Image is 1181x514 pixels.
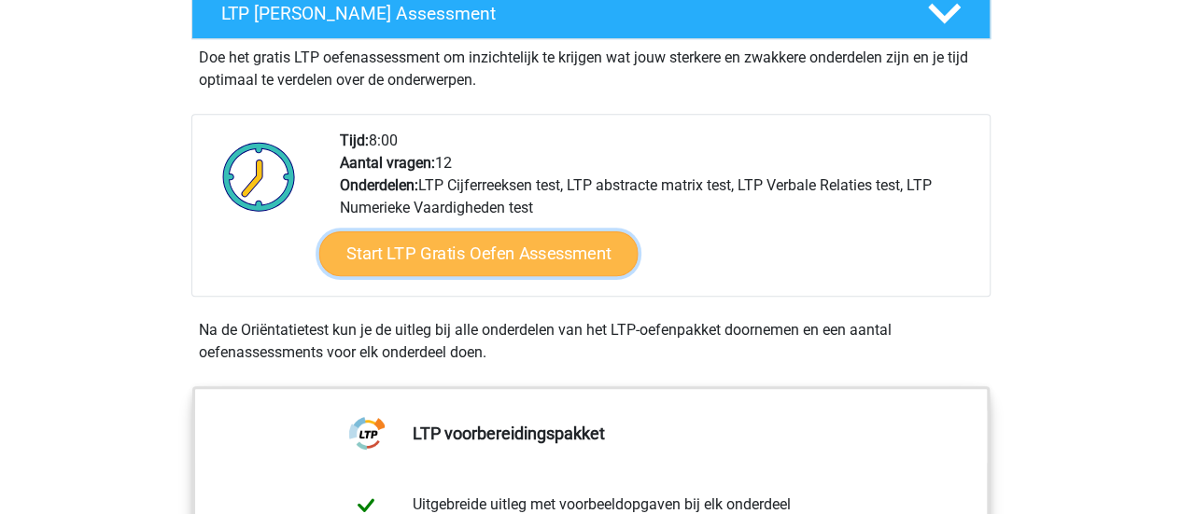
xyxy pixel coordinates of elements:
b: Tijd: [340,132,369,149]
a: Start LTP Gratis Oefen Assessment [318,231,638,276]
b: Aantal vragen: [340,154,435,172]
div: 8:00 12 LTP Cijferreeksen test, LTP abstracte matrix test, LTP Verbale Relaties test, LTP Numerie... [326,130,989,296]
div: Doe het gratis LTP oefenassessment om inzichtelijk te krijgen wat jouw sterkere en zwakkere onder... [191,39,991,91]
img: Klok [212,130,306,223]
h4: LTP [PERSON_NAME] Assessment [221,3,897,24]
b: Onderdelen: [340,176,418,194]
div: Na de Oriëntatietest kun je de uitleg bij alle onderdelen van het LTP-oefenpakket doornemen en ee... [191,319,991,364]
